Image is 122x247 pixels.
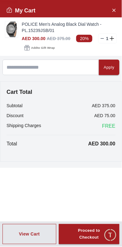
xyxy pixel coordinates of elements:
[47,36,70,41] span: AED 375.00
[105,35,110,42] p: 1
[104,64,115,71] div: Apply
[5,21,18,37] img: ...
[22,21,117,34] a: POLICE Men's Analog Black Dial Watch - PL.15239JSB/01
[7,103,22,109] p: Subtotal
[7,113,23,119] p: Discount
[76,35,92,42] span: 20%
[94,113,115,119] p: AED 75.00
[59,224,120,245] button: Proceed to Checkout
[102,123,115,130] span: FREE
[31,45,55,51] span: Add to Gift Wrap
[7,88,115,97] h4: Cart Total
[2,224,56,245] button: View Cart
[99,60,120,75] button: Apply
[88,140,115,148] p: AED 300.00
[19,231,40,237] div: View Cart
[7,140,17,148] p: Total
[6,6,35,15] h2: My Cart
[22,36,45,41] span: AED 300.00
[92,103,116,109] p: AED 375.00
[70,227,108,242] div: Proceed to Checkout
[104,229,117,242] div: Chat Widget
[22,43,57,52] button: Addto Gift Wrap
[109,5,119,15] button: Close Account
[7,123,41,130] p: Shipping Charges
